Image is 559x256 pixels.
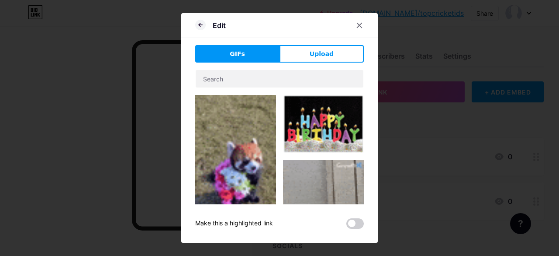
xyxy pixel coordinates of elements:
[195,95,276,239] img: Gihpy
[195,218,273,229] div: Make this a highlighted link
[279,45,364,63] button: Upload
[195,45,279,63] button: GIFs
[283,95,364,153] img: Gihpy
[310,49,334,59] span: Upload
[230,49,245,59] span: GIFs
[196,70,363,88] input: Search
[213,20,226,31] div: Edit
